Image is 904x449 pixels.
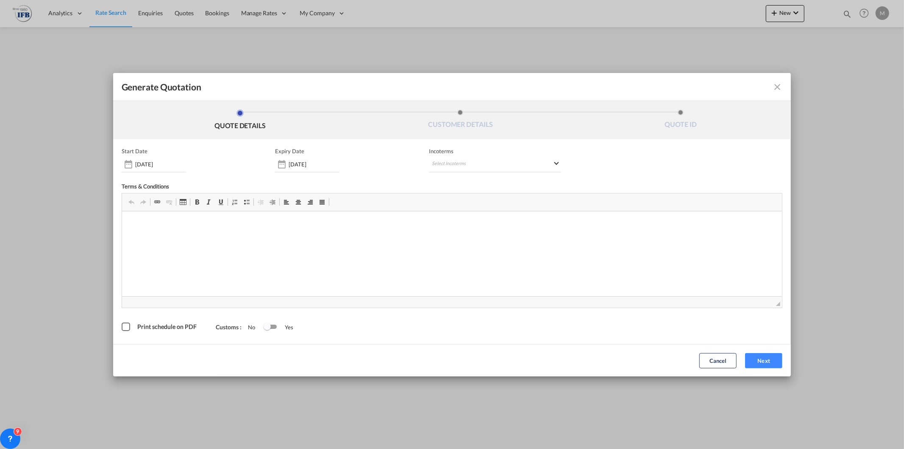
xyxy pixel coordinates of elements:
[122,148,147,154] p: Start Date
[122,81,201,93] span: Generate Quotation
[122,183,452,193] div: Terms & Conditions
[699,353,737,368] button: Cancel
[776,302,780,306] span: Przeciągnij, aby zmienić rozmiar
[241,196,253,208] a: Lista wypunktowana
[113,73,791,376] md-dialog: Generate QuotationQUOTE ...
[289,161,339,168] input: Expiry date
[429,157,561,172] md-select: Select Incoterms
[570,109,791,132] li: QUOTE ID
[130,109,350,132] li: QUOTE DETAILS
[177,196,189,208] a: Tabela
[316,196,328,208] a: Wyjustuj
[772,82,782,92] md-icon: icon-close fg-AAA8AD cursor m-0
[745,353,782,368] button: Next
[281,196,292,208] a: Wyrównaj do lewej
[151,196,163,208] a: Wstaw/edytuj odnośnik (Ctrl+K)
[248,324,264,331] span: No
[122,323,199,331] md-checkbox: Print schedule on PDF
[350,109,570,132] li: CUSTOMER DETAILS
[229,196,241,208] a: Lista numerowana
[275,148,304,154] p: Expiry Date
[215,196,227,208] a: Podkreślenie (Ctrl+U)
[292,196,304,208] a: Do środka
[125,196,137,208] a: Cofnij (Ctrl+Z)
[203,196,215,208] a: Kursywa (Ctrl+I)
[135,161,186,168] input: Start date
[137,196,149,208] a: Ponów (Ctrl+Y)
[163,196,175,208] a: Usuń odnośnik
[429,148,561,154] span: Incoterms
[304,196,316,208] a: Wyrównaj do prawej
[191,196,203,208] a: Pogrubienie (Ctrl+B)
[255,196,267,208] a: Zmniejsz wcięcie
[137,323,197,330] span: Print schedule on PDF
[216,323,248,331] span: Customs :
[264,321,276,334] md-switch: Switch 1
[276,324,293,331] span: Yes
[267,196,278,208] a: Zwiększ wcięcie
[122,211,782,296] iframe: Edytor tekstu sformatowanego, editor2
